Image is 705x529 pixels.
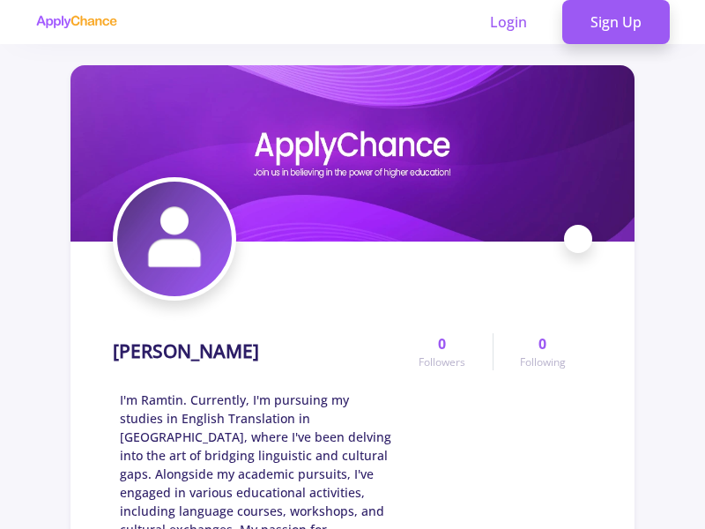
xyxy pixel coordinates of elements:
img: Ramtin Salehi Javid cover image [70,65,634,242]
span: Following [520,354,566,370]
img: Ramtin Salehi Javid avatar [117,182,232,296]
a: 0Following [493,333,592,370]
a: 0Followers [392,333,492,370]
span: 0 [538,333,546,354]
h1: [PERSON_NAME] [113,340,259,362]
span: 0 [438,333,446,354]
span: Followers [419,354,465,370]
img: applychance logo text only [35,15,117,29]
